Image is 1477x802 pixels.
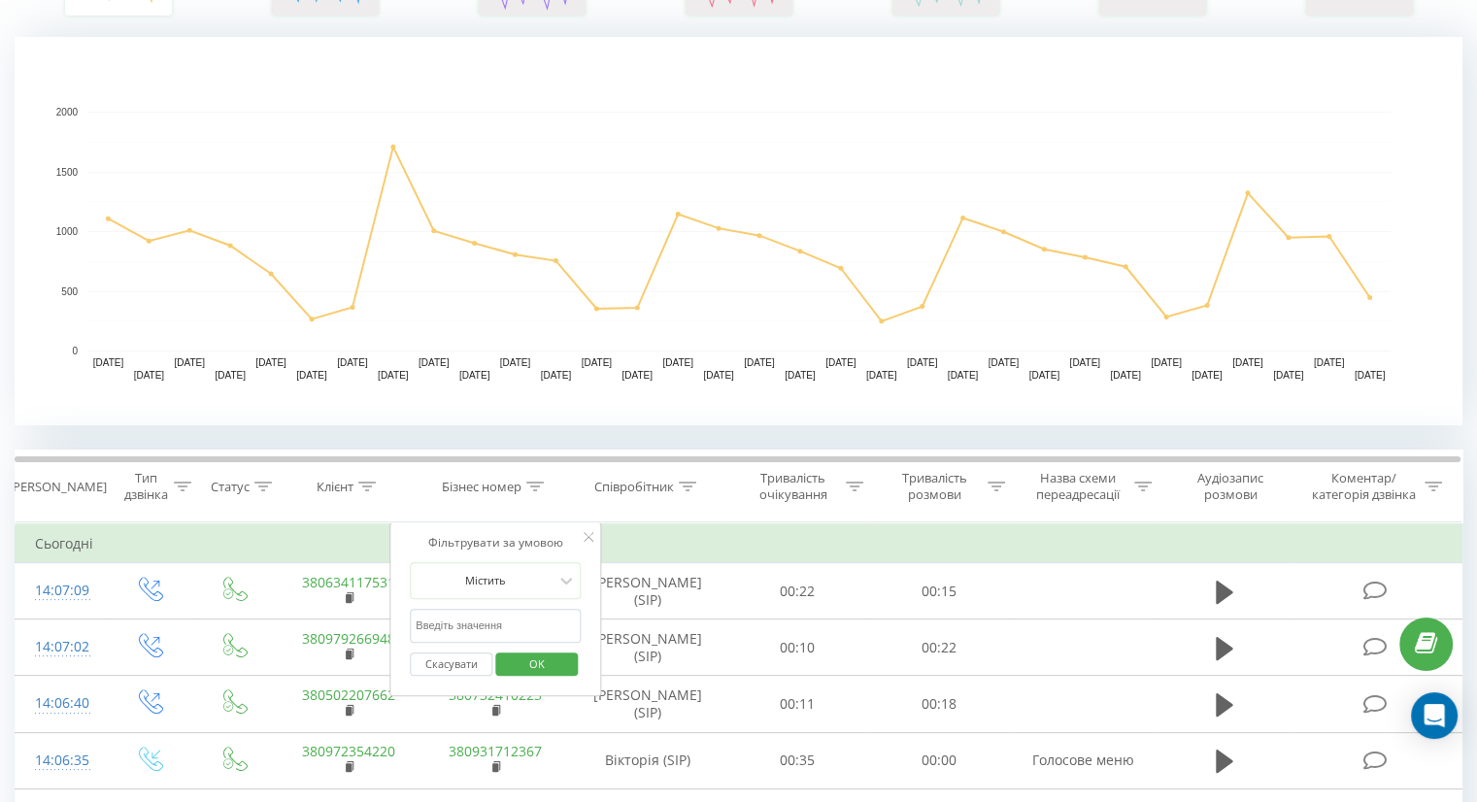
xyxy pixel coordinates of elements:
[510,649,564,679] span: OK
[1029,370,1060,381] text: [DATE]
[582,357,613,368] text: [DATE]
[744,357,775,368] text: [DATE]
[1069,357,1100,368] text: [DATE]
[211,479,250,495] div: Статус
[1110,370,1141,381] text: [DATE]
[989,357,1020,368] text: [DATE]
[948,370,979,381] text: [DATE]
[302,742,395,760] a: 380972354220
[1174,470,1288,503] div: Аудіозапис розмови
[594,479,674,495] div: Співробітник
[442,479,521,495] div: Бізнес номер
[35,628,86,666] div: 14:07:02
[317,479,353,495] div: Клієнт
[215,370,246,381] text: [DATE]
[868,619,1009,676] td: 00:22
[56,167,79,178] text: 1500
[175,357,206,368] text: [DATE]
[886,470,983,503] div: Тривалість розмови
[569,563,727,619] td: [PERSON_NAME] (SIP)
[569,676,727,732] td: [PERSON_NAME] (SIP)
[35,685,86,722] div: 14:06:40
[56,107,79,117] text: 2000
[410,652,492,677] button: Скасувати
[727,619,868,676] td: 00:10
[134,370,165,381] text: [DATE]
[495,652,578,677] button: OK
[419,357,450,368] text: [DATE]
[302,573,395,591] a: 380634117531
[1411,692,1458,739] div: Open Intercom Messenger
[15,37,1462,425] svg: A chart.
[785,370,816,381] text: [DATE]
[868,676,1009,732] td: 00:18
[727,563,868,619] td: 00:22
[410,533,581,552] div: Фільтрувати за умовою
[500,357,531,368] text: [DATE]
[866,370,897,381] text: [DATE]
[569,732,727,788] td: Вікторія (SIP)
[56,226,79,237] text: 1000
[1151,357,1182,368] text: [DATE]
[16,524,1462,563] td: Сьогодні
[868,563,1009,619] td: 00:15
[825,357,856,368] text: [DATE]
[727,732,868,788] td: 00:35
[662,357,693,368] text: [DATE]
[337,357,368,368] text: [DATE]
[569,619,727,676] td: [PERSON_NAME] (SIP)
[1009,732,1156,788] td: Голосове меню
[9,479,107,495] div: [PERSON_NAME]
[35,742,86,780] div: 14:06:35
[1355,370,1386,381] text: [DATE]
[703,370,734,381] text: [DATE]
[1192,370,1223,381] text: [DATE]
[1027,470,1129,503] div: Назва схеми переадресації
[745,470,842,503] div: Тривалість очікування
[459,370,490,381] text: [DATE]
[621,370,653,381] text: [DATE]
[541,370,572,381] text: [DATE]
[1232,357,1263,368] text: [DATE]
[72,346,78,356] text: 0
[35,572,86,610] div: 14:07:09
[1306,470,1420,503] div: Коментар/категорія дзвінка
[122,470,168,503] div: Тип дзвінка
[1314,357,1345,368] text: [DATE]
[302,629,395,648] a: 380979266948
[378,370,409,381] text: [DATE]
[449,685,542,704] a: 380732410223
[449,742,542,760] a: 380931712367
[727,676,868,732] td: 00:11
[868,732,1009,788] td: 00:00
[255,357,286,368] text: [DATE]
[302,685,395,704] a: 380502207662
[61,286,78,297] text: 500
[907,357,938,368] text: [DATE]
[93,357,124,368] text: [DATE]
[1273,370,1304,381] text: [DATE]
[296,370,327,381] text: [DATE]
[410,609,581,643] input: Введіть значення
